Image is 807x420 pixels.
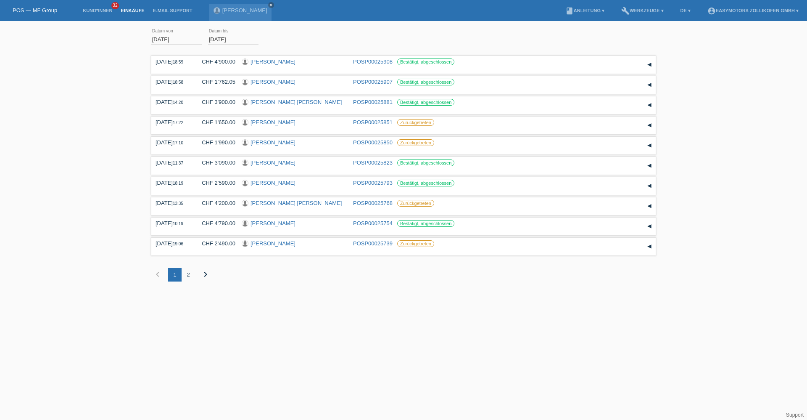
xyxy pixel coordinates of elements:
a: POSP00025823 [353,159,393,166]
i: account_circle [707,7,716,15]
a: [PERSON_NAME] [PERSON_NAME] [251,99,342,105]
div: auf-/zuklappen [643,58,656,71]
a: [PERSON_NAME] [251,139,295,146]
div: auf-/zuklappen [643,159,656,172]
i: book [565,7,574,15]
div: [DATE] [156,180,189,186]
div: auf-/zuklappen [643,180,656,192]
a: [PERSON_NAME] [222,7,267,13]
a: close [268,2,274,8]
span: 10:19 [173,221,183,226]
a: [PERSON_NAME] [251,58,295,65]
i: chevron_right [200,269,211,279]
a: [PERSON_NAME] [PERSON_NAME] [251,200,342,206]
div: auf-/zuklappen [643,240,656,253]
a: POSP00025793 [353,180,393,186]
a: bookAnleitung ▾ [561,8,609,13]
a: POSP00025908 [353,58,393,65]
div: [DATE] [156,119,189,125]
span: 19:06 [173,242,183,246]
div: CHF 3'090.00 [195,159,235,166]
a: buildWerkzeuge ▾ [617,8,668,13]
a: POSP00025754 [353,220,393,226]
div: [DATE] [156,58,189,65]
label: Zurückgetreten [397,240,434,247]
label: Bestätigt, abgeschlossen [397,79,454,85]
label: Zurückgetreten [397,139,434,146]
div: CHF 1'990.00 [195,139,235,146]
div: CHF 1'762.05 [195,79,235,85]
label: Bestätigt, abgeschlossen [397,180,454,186]
label: Bestätigt, abgeschlossen [397,159,454,166]
a: Kund*innen [79,8,116,13]
div: [DATE] [156,79,189,85]
a: account_circleEasymotors Zollikofen GmbH ▾ [703,8,803,13]
div: CHF 4'790.00 [195,220,235,226]
div: auf-/zuklappen [643,220,656,233]
div: CHF 2'490.00 [195,240,235,247]
div: CHF 1'650.00 [195,119,235,125]
div: [DATE] [156,240,189,247]
div: 2 [182,268,195,282]
a: [PERSON_NAME] [251,159,295,166]
div: CHF 2'590.00 [195,180,235,186]
a: POSP00025850 [353,139,393,146]
span: 18:19 [173,181,183,186]
a: [PERSON_NAME] [251,180,295,186]
i: close [269,3,273,7]
div: auf-/zuklappen [643,139,656,152]
span: 17:22 [173,120,183,125]
a: POSP00025881 [353,99,393,105]
a: [PERSON_NAME] [251,220,295,226]
span: 17:10 [173,141,183,145]
i: chevron_left [153,269,163,279]
a: Einkäufe [116,8,148,13]
div: [DATE] [156,200,189,206]
span: 11:37 [173,161,183,165]
div: auf-/zuklappen [643,79,656,91]
span: 13:35 [173,201,183,206]
label: Zurückgetreten [397,200,434,207]
a: [PERSON_NAME] [251,240,295,247]
div: auf-/zuklappen [643,99,656,112]
label: Zurückgetreten [397,119,434,126]
a: Support [786,412,804,418]
span: 18:58 [173,80,183,85]
a: [PERSON_NAME] [251,119,295,125]
span: 32 [111,2,119,9]
div: [DATE] [156,220,189,226]
i: build [621,7,630,15]
label: Bestätigt, abgeschlossen [397,220,454,227]
div: 1 [168,268,182,282]
div: CHF 3'900.00 [195,99,235,105]
a: E-Mail Support [149,8,197,13]
label: Bestätigt, abgeschlossen [397,58,454,65]
a: POS — MF Group [13,7,57,13]
a: POSP00025907 [353,79,393,85]
div: CHF 4'900.00 [195,58,235,65]
a: POSP00025851 [353,119,393,125]
div: [DATE] [156,139,189,146]
a: POSP00025739 [353,240,393,247]
div: auf-/zuklappen [643,200,656,213]
div: CHF 4'200.00 [195,200,235,206]
label: Bestätigt, abgeschlossen [397,99,454,106]
div: auf-/zuklappen [643,119,656,132]
span: 18:59 [173,60,183,64]
a: POSP00025768 [353,200,393,206]
div: [DATE] [156,159,189,166]
span: 14:20 [173,100,183,105]
a: DE ▾ [676,8,695,13]
a: [PERSON_NAME] [251,79,295,85]
div: [DATE] [156,99,189,105]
